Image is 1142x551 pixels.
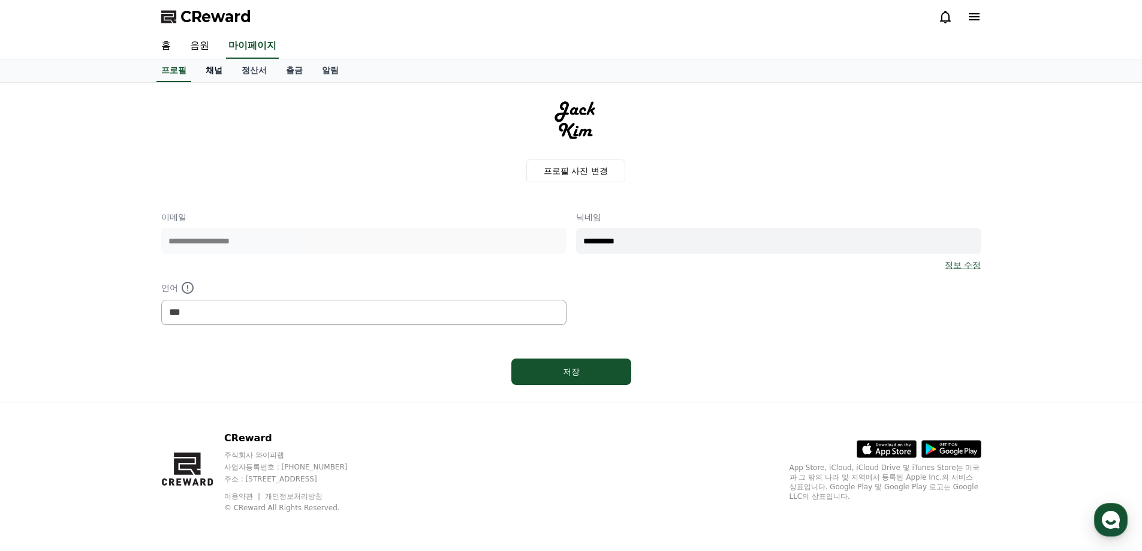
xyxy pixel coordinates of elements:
p: 주소 : [STREET_ADDRESS] [224,474,370,484]
a: 이용약관 [224,492,262,501]
a: 홈 [152,34,180,59]
a: 출금 [276,59,312,82]
span: CReward [180,7,251,26]
span: 대화 [110,399,124,408]
a: 음원 [180,34,219,59]
button: 저장 [511,359,631,385]
p: 사업자등록번호 : [PHONE_NUMBER] [224,462,370,472]
a: 알림 [312,59,348,82]
span: 홈 [38,398,45,408]
div: 저장 [535,366,607,378]
p: CReward [224,431,370,445]
label: 프로필 사진 변경 [526,159,625,182]
p: App Store, iCloud, iCloud Drive 및 iTunes Store는 미국과 그 밖의 나라 및 지역에서 등록된 Apple Inc.의 서비스 상표입니다. Goo... [790,463,981,501]
a: 대화 [79,380,155,410]
img: profile_image [547,92,605,150]
p: © CReward All Rights Reserved. [224,503,370,513]
a: 채널 [196,59,232,82]
a: CReward [161,7,251,26]
p: 닉네임 [576,211,981,223]
a: 설정 [155,380,230,410]
a: 정보 수정 [945,259,981,271]
a: 홈 [4,380,79,410]
span: 설정 [185,398,200,408]
a: 개인정보처리방침 [265,492,323,501]
a: 마이페이지 [226,34,279,59]
p: 언어 [161,281,567,295]
p: 주식회사 와이피랩 [224,450,370,460]
p: 이메일 [161,211,567,223]
a: 정산서 [232,59,276,82]
a: 프로필 [156,59,191,82]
